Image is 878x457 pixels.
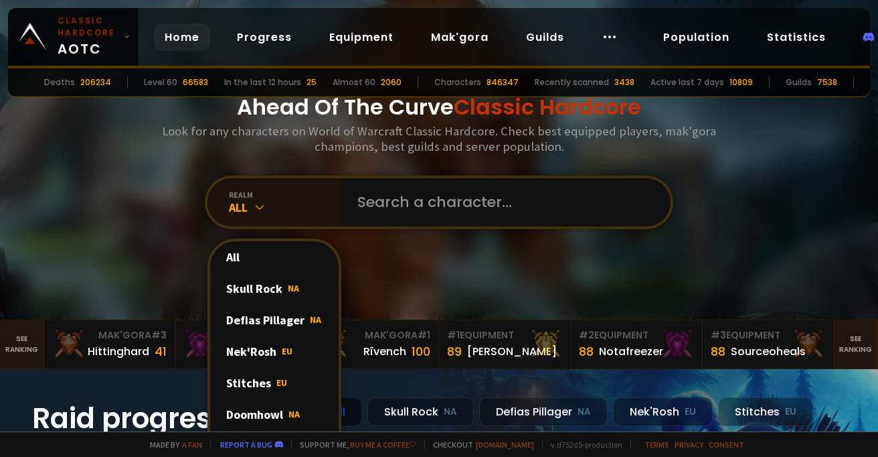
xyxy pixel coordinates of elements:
span: EU [282,345,292,357]
a: Guilds [515,23,575,51]
div: All [229,200,341,215]
div: Nek'Rosh [613,397,713,426]
div: All [210,241,339,273]
span: # 2 [579,328,594,342]
div: Rîvench [363,343,406,360]
small: NA [578,405,591,419]
a: [DOMAIN_NAME] [476,440,534,450]
div: 7538 [817,76,837,88]
span: Support me, [291,440,416,450]
div: Sourceoheals [731,343,806,360]
div: Equipment [711,328,826,342]
div: Recently scanned [535,76,609,88]
div: Mak'Gora [315,328,430,342]
a: Mak'Gora#1Rîvench100 [307,320,439,369]
a: Population [652,23,740,51]
a: Consent [709,440,744,450]
a: Mak'gora [420,23,499,51]
a: #2Equipment88Notafreezer [571,320,703,369]
div: [PERSON_NAME] [467,343,557,360]
div: 88 [711,342,725,361]
div: Stitches [210,367,339,399]
small: EU [685,405,696,419]
a: #3Equipment88Sourceoheals [703,320,835,369]
div: Guilds [786,76,812,88]
div: Characters [434,76,481,88]
div: Defias Pillager [210,304,339,336]
div: Doomhowl [210,399,339,430]
a: Progress [226,23,302,51]
input: Search a character... [349,178,654,226]
a: Statistics [756,23,837,51]
div: 206234 [80,76,111,88]
h1: Raid progress [32,397,300,440]
div: realm [229,190,341,200]
div: Notafreezer [599,343,663,360]
a: Classic HardcoreAOTC [8,8,138,66]
div: 89 [447,342,462,361]
div: Active last 7 days [650,76,724,88]
span: NA [288,282,299,294]
a: #1Equipment89[PERSON_NAME] [439,320,571,369]
div: Mak'Gora [183,328,298,342]
a: Buy me a coffee [350,440,416,450]
div: Nek'Rosh [210,336,339,367]
a: Report a bug [220,440,272,450]
a: Equipment [319,23,404,51]
div: Skull Rock [367,397,474,426]
div: 100 [412,342,430,361]
div: 25 [306,76,317,88]
span: AOTC [58,15,119,59]
div: Stitches [718,397,813,426]
div: 2060 [381,76,402,88]
a: Home [154,23,210,51]
span: Classic Hardcore [454,92,641,122]
div: Equipment [447,328,562,342]
div: 10809 [729,76,753,88]
div: Level 60 [144,76,177,88]
a: Mak'Gora#2Rivench100 [175,320,307,369]
h3: Look for any characters on World of Warcraft Classic Hardcore. Check best equipped players, mak'g... [157,123,721,154]
a: Seeranking [834,320,878,369]
div: In the last 12 hours [224,76,301,88]
span: EU [276,377,287,389]
a: Privacy [675,440,703,450]
span: # 3 [151,328,167,342]
span: NA [310,314,321,326]
div: Almost 60 [333,76,375,88]
small: EU [785,405,796,419]
span: # 1 [447,328,460,342]
div: Deaths [44,76,75,88]
a: Mak'Gora#3Hittinghard41 [44,320,176,369]
div: Mak'Gora [52,328,167,342]
span: # 3 [711,328,726,342]
small: Classic Hardcore [58,15,119,39]
div: Defias Pillager [479,397,608,426]
span: # 1 [418,328,430,342]
div: 846347 [487,76,519,88]
div: 3438 [614,76,634,88]
h1: Ahead Of The Curve [237,91,641,123]
span: NA [288,408,300,420]
a: Terms [644,440,669,450]
div: Equipment [579,328,694,342]
span: Made by [142,440,202,450]
div: 66583 [183,76,208,88]
div: Skull Rock [210,273,339,304]
div: 41 [155,342,167,361]
span: v. d752d5 - production [542,440,622,450]
small: NA [444,405,457,419]
div: Hittinghard [88,343,149,360]
a: a fan [182,440,202,450]
div: 88 [579,342,594,361]
span: Checkout [424,440,534,450]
